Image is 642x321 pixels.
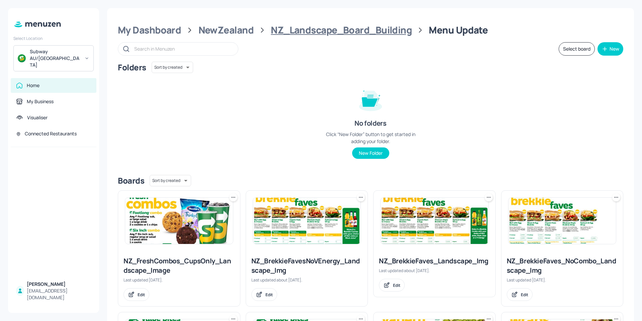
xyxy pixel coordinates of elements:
img: 2025-09-09-1757388801456jhu8lhibvxg.jpeg [125,198,233,244]
div: Last updated [DATE]. [124,277,235,283]
div: Folders [118,62,146,73]
div: Edit [393,282,400,288]
div: My Business [27,98,54,105]
div: NZ_BrekkieFavesNoVEnergy_Landscape_Img [251,256,363,275]
div: NZ_Landscape_Board_Building [271,24,412,36]
div: Home [27,82,39,89]
img: 2025-07-15-1752546609016rv5o7xcvjpf.jpeg [381,198,488,244]
div: [EMAIL_ADDRESS][DOMAIN_NAME] [27,287,91,301]
div: No folders [354,119,386,128]
div: Visualiser [27,114,48,121]
div: Sort by created [150,174,191,187]
div: New [610,47,619,51]
div: Edit [521,292,528,298]
div: Subway AU/[GEOGRAPHIC_DATA] [30,48,80,68]
img: folder-empty [354,82,387,116]
div: Sort by created [152,61,193,74]
div: NZ_BrekkieFaves_NoCombo_Landscape_Img [507,256,618,275]
img: avatar [18,54,26,62]
div: My Dashboard [118,24,181,36]
div: Edit [265,292,273,298]
div: Boards [118,175,144,186]
div: NZ_BrekkieFaves_Landscape_Img [379,256,490,266]
button: Select board [559,42,595,56]
div: Select Location [13,36,94,41]
div: NewZealand [198,24,254,36]
div: Last updated [DATE]. [507,277,618,283]
div: Last updated about [DATE]. [379,268,490,273]
div: Menu Update [429,24,488,36]
input: Search in Menuzen [134,44,231,54]
img: 2025-09-08-17572953194870h8ajsiwocte.jpeg [508,198,616,244]
div: Last updated about [DATE]. [251,277,363,283]
div: Click “New Folder” button to get started in adding your folder. [320,131,421,145]
div: [PERSON_NAME] [27,281,91,287]
div: Connected Restaurants [25,130,77,137]
button: New [597,42,623,56]
div: NZ_FreshCombos_CupsOnly_Landscape_Image [124,256,235,275]
img: 2025-08-28-1756422005047da4oear8e1b.jpeg [253,198,361,244]
div: Edit [138,292,145,298]
button: New Folder [352,147,389,159]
